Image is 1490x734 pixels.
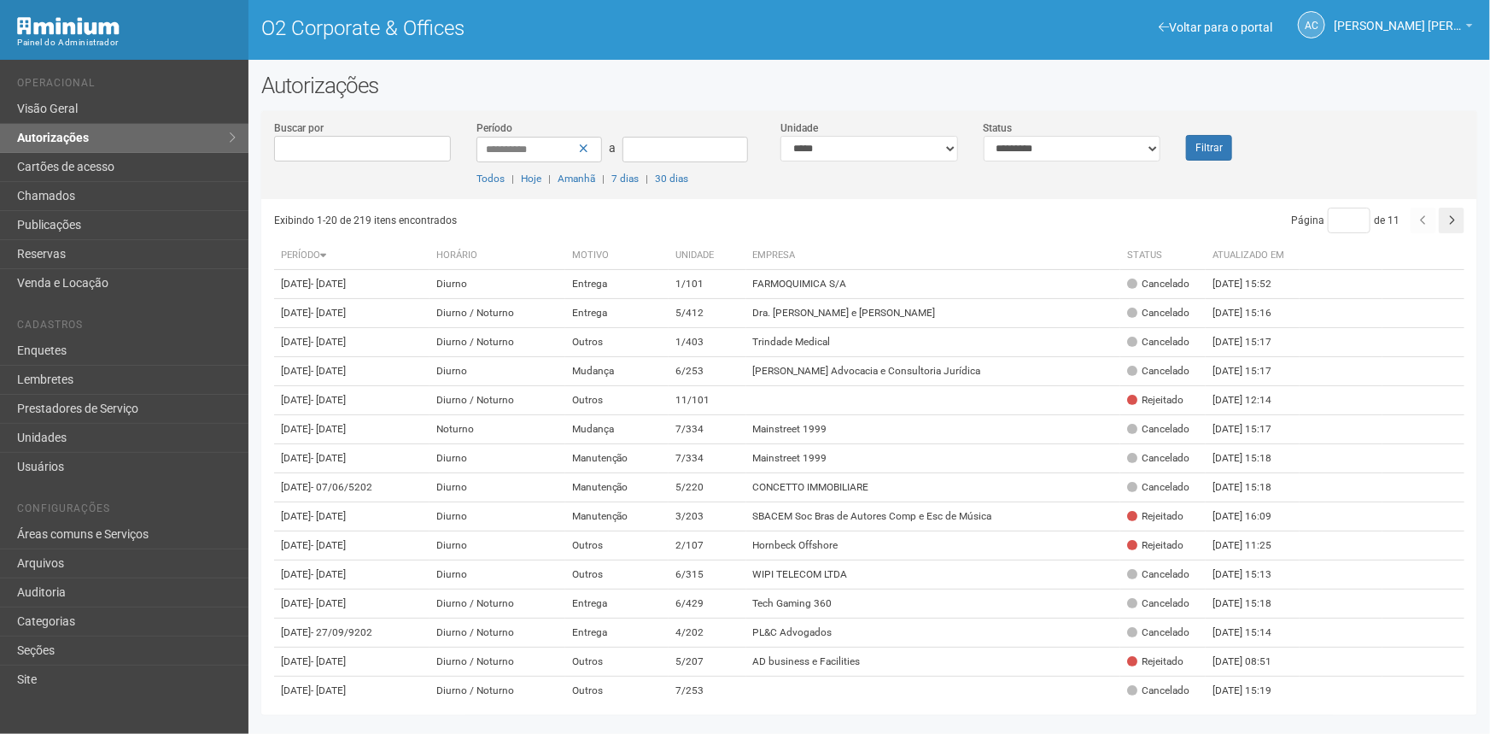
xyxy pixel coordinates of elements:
[1206,415,1300,444] td: [DATE] 15:17
[429,648,565,677] td: Diurno / Noturno
[669,561,745,590] td: 6/315
[1127,655,1183,669] div: Rejeitado
[311,568,346,580] span: - [DATE]
[1206,328,1300,357] td: [DATE] 15:17
[669,357,745,386] td: 6/253
[274,357,429,386] td: [DATE]
[274,386,429,415] td: [DATE]
[669,444,745,473] td: 7/334
[429,531,565,561] td: Diurno
[1127,480,1189,495] div: Cancelado
[429,619,565,648] td: Diurno / Noturno
[1206,531,1300,561] td: [DATE] 11:25
[1291,214,1399,226] span: Página de 11
[311,626,372,638] span: - 27/09/9202
[984,120,1013,136] label: Status
[274,590,429,619] td: [DATE]
[565,270,669,299] td: Entrega
[746,561,1121,590] td: WIPI TELECOM LTDA
[746,357,1121,386] td: [PERSON_NAME] Advocacia e Consultoria Jurídica
[311,655,346,667] span: - [DATE]
[548,173,551,185] span: |
[311,394,346,406] span: - [DATE]
[1127,306,1189,320] div: Cancelado
[1127,393,1183,408] div: Rejeitado
[17,17,120,35] img: Minium
[746,415,1121,444] td: Mainstreet 1999
[780,120,818,136] label: Unidade
[274,531,429,561] td: [DATE]
[311,336,346,348] span: - [DATE]
[1206,590,1300,619] td: [DATE] 15:18
[646,173,648,185] span: |
[1120,242,1206,270] th: Status
[669,386,745,415] td: 11/101
[429,677,565,706] td: Diurno / Noturno
[1127,422,1189,437] div: Cancelado
[311,365,346,377] span: - [DATE]
[746,270,1121,299] td: FARMOQUIMICA S/A
[1206,299,1300,328] td: [DATE] 15:16
[261,73,1477,98] h2: Autorizações
[611,173,639,185] a: 7 dias
[669,590,745,619] td: 6/429
[1159,21,1272,34] a: Voltar para o portal
[565,531,669,561] td: Outros
[274,648,429,677] td: [DATE]
[1127,625,1189,640] div: Cancelado
[1206,242,1300,270] th: Atualizado em
[655,173,688,185] a: 30 dias
[565,299,669,328] td: Entrega
[1334,3,1462,32] span: Ana Carla de Carvalho Silva
[311,452,346,464] span: - [DATE]
[565,648,669,677] td: Outros
[1206,561,1300,590] td: [DATE] 15:13
[669,270,745,299] td: 1/101
[1127,364,1189,379] div: Cancelado
[274,502,429,531] td: [DATE]
[1127,277,1189,291] div: Cancelado
[429,415,565,444] td: Noturno
[746,502,1121,531] td: SBACEM Soc Bras de Autores Comp e Esc de Música
[746,473,1121,502] td: CONCETTO IMMOBILIARE
[511,173,514,185] span: |
[429,502,565,531] td: Diurno
[1206,648,1300,677] td: [DATE] 08:51
[746,242,1121,270] th: Empresa
[274,561,429,590] td: [DATE]
[311,423,346,435] span: - [DATE]
[1127,451,1189,466] div: Cancelado
[311,539,346,551] span: - [DATE]
[274,242,429,270] th: Período
[1127,509,1183,524] div: Rejeitado
[565,357,669,386] td: Mudança
[1206,502,1300,531] td: [DATE] 16:09
[669,328,745,357] td: 1/403
[565,386,669,415] td: Outros
[669,531,745,561] td: 2/107
[274,208,870,233] div: Exibindo 1-20 de 219 itens encontrados
[746,648,1121,677] td: AD business e Facilities
[1334,21,1473,35] a: [PERSON_NAME] [PERSON_NAME]
[565,444,669,473] td: Manutenção
[521,173,541,185] a: Hoje
[274,444,429,473] td: [DATE]
[565,561,669,590] td: Outros
[1127,684,1189,698] div: Cancelado
[609,141,616,155] span: a
[565,415,669,444] td: Mudança
[311,307,346,319] span: - [DATE]
[565,473,669,502] td: Manutenção
[1206,357,1300,386] td: [DATE] 15:17
[476,173,505,185] a: Todos
[311,684,346,696] span: - [DATE]
[669,473,745,502] td: 5/220
[669,502,745,531] td: 3/203
[429,357,565,386] td: Diurno
[746,444,1121,473] td: Mainstreet 1999
[1127,567,1189,582] div: Cancelado
[1206,619,1300,648] td: [DATE] 15:14
[429,473,565,502] td: Diurno
[669,677,745,706] td: 7/253
[1127,538,1183,553] div: Rejeitado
